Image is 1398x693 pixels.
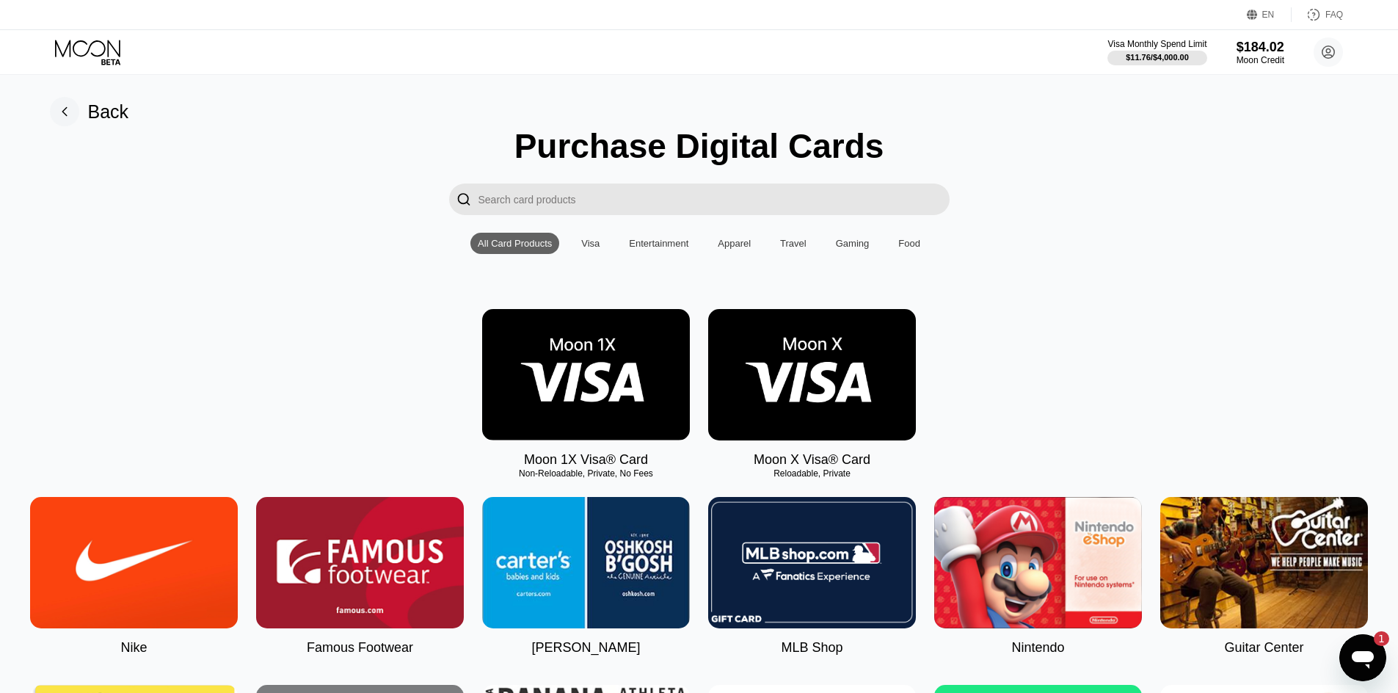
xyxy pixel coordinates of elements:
iframe: Number of unread messages [1360,631,1389,646]
div: Food [891,233,928,254]
div: Back [88,101,129,123]
div: Reloadable, Private [708,468,916,479]
div: $184.02Moon Credit [1237,40,1284,65]
div:  [456,191,471,208]
div: $184.02 [1237,40,1284,55]
div: EN [1247,7,1292,22]
div: Visa [574,233,607,254]
div: All Card Products [470,233,559,254]
div: Gaming [836,238,870,249]
div: [PERSON_NAME] [531,640,640,656]
div: Travel [780,238,807,249]
iframe: Button to launch messaging window, 1 unread message [1339,634,1386,681]
div: Moon 1X Visa® Card [524,452,648,468]
input: Search card products [478,184,950,215]
div: Nike [120,640,147,656]
div: Non-Reloadable, Private, No Fees [482,468,690,479]
div: Visa Monthly Spend Limit$11.76/$4,000.00 [1107,39,1206,65]
div: Gaming [829,233,877,254]
div: MLB Shop [781,640,842,656]
div: FAQ [1292,7,1343,22]
div: Apparel [710,233,758,254]
div: Moon Credit [1237,55,1284,65]
div: Food [898,238,920,249]
div: Apparel [718,238,751,249]
div: Travel [773,233,814,254]
div: Guitar Center [1224,640,1303,656]
div: Visa Monthly Spend Limit [1107,39,1206,49]
div: Entertainment [629,238,688,249]
div: FAQ [1325,10,1343,20]
div: Moon X Visa® Card [754,452,870,468]
div: Famous Footwear [307,640,413,656]
div: Back [50,97,129,126]
div: $11.76 / $4,000.00 [1126,53,1189,62]
div: EN [1262,10,1275,20]
div: All Card Products [478,238,552,249]
div: Entertainment [622,233,696,254]
div: Visa [581,238,600,249]
div: Purchase Digital Cards [514,126,884,166]
div: Nintendo [1011,640,1064,656]
div:  [449,184,478,215]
